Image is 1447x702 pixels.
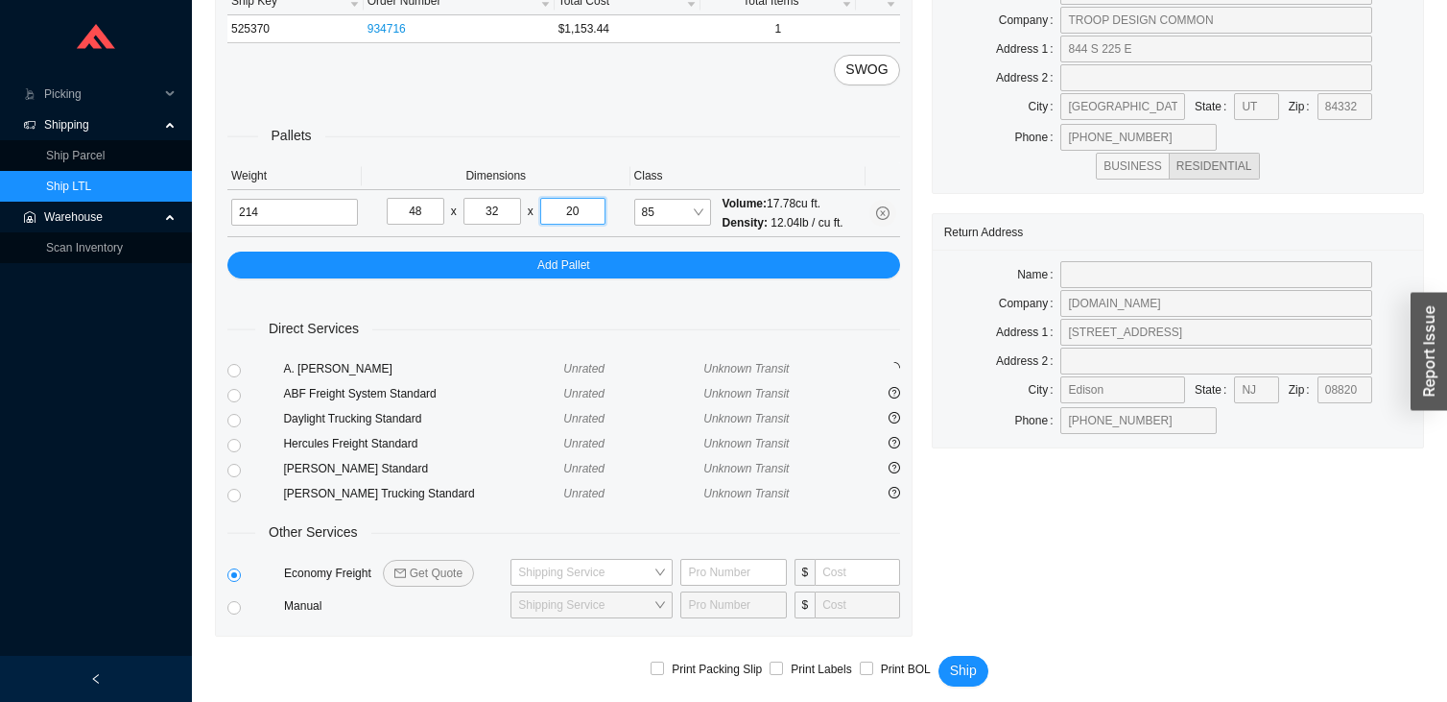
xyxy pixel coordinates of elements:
span: Pallets [258,125,325,147]
span: 85 [642,200,703,225]
span: Print Packing Slip [664,660,770,679]
span: question-circle [889,462,900,473]
div: ABF Freight System Standard [283,384,563,403]
td: 525370 [227,15,364,43]
div: 12.04 lb / cu ft. [723,213,843,232]
span: BUSINESS [1103,159,1162,173]
span: $ [795,592,816,618]
input: Cost [815,592,899,618]
span: question-circle [889,387,900,399]
label: Address 2 [996,348,1060,375]
span: Unrated [563,412,605,425]
div: x [451,202,457,221]
label: State [1195,93,1234,120]
div: Daylight Trucking Standard [283,409,563,428]
div: A. [PERSON_NAME] [283,359,563,378]
div: Return Address [944,214,1411,250]
a: Scan Inventory [46,241,123,254]
a: Ship Parcel [46,149,105,162]
div: Manual [280,596,507,616]
td: 1 [700,15,856,43]
div: [PERSON_NAME] Standard [283,459,563,478]
div: x [528,202,534,221]
button: mailGet Quote [383,560,474,587]
div: Hercules Freight Standard [283,434,563,453]
input: Pro Number [680,559,786,586]
span: left [90,673,102,685]
input: H [540,198,605,225]
span: Unknown Transit [703,412,789,425]
label: Address 1 [996,319,1060,346]
span: question-circle [889,437,900,448]
span: Direct Services [255,318,372,340]
span: RESIDENTIAL [1176,159,1252,173]
label: Zip [1289,376,1317,403]
span: question-circle [889,412,900,424]
input: W [463,198,521,225]
span: question-circle [889,487,900,498]
div: [PERSON_NAME] Trucking Standard [283,484,563,503]
span: Volume: [723,197,767,210]
label: Address 1 [996,36,1060,62]
span: Picking [44,79,159,109]
span: Unrated [563,487,605,500]
span: $ [795,559,816,586]
td: $1,153.44 [555,15,700,43]
th: Dimensions [362,162,630,190]
span: Unknown Transit [703,387,789,400]
label: Company [999,7,1061,34]
button: SWOG [834,55,899,85]
input: Cost [815,559,899,586]
button: Ship [938,656,988,687]
span: Shipping [44,109,159,140]
label: Zip [1289,93,1317,120]
span: Unknown Transit [703,362,789,375]
span: Density: [723,216,768,230]
label: City [1028,93,1060,120]
label: Phone [1014,124,1060,151]
span: Unrated [563,437,605,450]
th: Class [630,162,866,190]
label: Phone [1014,407,1060,434]
span: Ship [950,660,977,682]
span: Unknown Transit [703,437,789,450]
span: Unrated [563,387,605,400]
label: City [1028,376,1060,403]
label: Name [1017,261,1060,288]
label: Company [999,290,1061,317]
span: Print Labels [783,660,859,679]
a: Ship LTL [46,180,91,193]
input: Pro Number [680,592,786,618]
span: Unknown Transit [703,487,789,500]
a: 934716 [368,22,406,36]
span: Other Services [255,521,371,544]
button: close-circle [869,200,896,227]
button: Add Pallet [227,252,900,278]
th: Weight [227,162,362,190]
input: L [387,198,444,225]
div: 17.78 cu ft. [723,194,843,213]
span: Warehouse [44,202,159,232]
span: Unknown Transit [703,462,789,475]
span: Unrated [563,362,605,375]
span: Unrated [563,462,605,475]
div: Economy Freight [280,560,507,587]
label: Address 2 [996,64,1060,91]
label: State [1195,376,1234,403]
span: loading [889,362,900,374]
span: SWOG [845,59,888,81]
span: Add Pallet [537,255,590,275]
span: Print BOL [873,660,938,679]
